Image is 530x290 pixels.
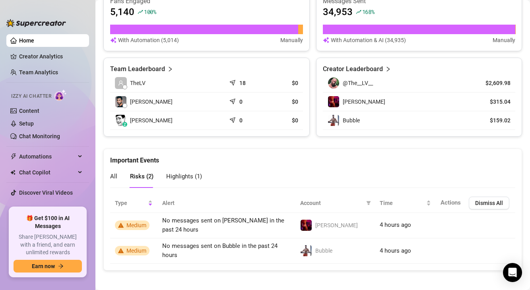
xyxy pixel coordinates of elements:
span: filter [365,197,373,209]
span: right [385,64,391,74]
img: svg%3e [110,36,116,44]
span: Bubble [343,117,360,124]
div: Important Events [110,149,515,165]
span: filter [366,201,371,205]
button: Dismiss All [469,197,509,209]
span: Share [PERSON_NAME] with a friend, and earn unlimited rewards [14,233,82,257]
span: No messages sent on Bubble in the past 24 hours [162,242,278,259]
span: Medium [126,222,146,228]
span: send [229,115,237,123]
a: Discover Viral Videos [19,189,73,196]
img: João Vitor Viei… [115,115,126,126]
article: Manually [280,36,303,44]
article: $0 [269,98,298,106]
img: @The__LV__ [328,77,339,89]
a: Home [19,37,34,44]
span: Izzy AI Chatter [11,93,51,100]
th: Alert [157,193,295,213]
span: No messages sent on [PERSON_NAME] in the past 24 hours [162,217,284,234]
article: 5,140 [110,6,134,18]
article: $2,609.98 [474,79,511,87]
img: Bubble [328,115,339,126]
span: @The__LV__ [343,80,373,86]
article: With Automation & AI (34,935) [331,36,406,44]
article: $159.02 [474,116,511,124]
span: Chat Copilot [19,166,76,179]
article: $0 [269,116,298,124]
span: Account [300,199,363,207]
span: warning [118,248,124,253]
span: Type [115,199,146,207]
span: rise [356,9,361,15]
span: warning [118,222,124,228]
img: Felix [328,96,339,107]
span: Actions [441,199,461,206]
span: Time [380,199,425,207]
span: 4 hours ago [380,221,411,228]
article: $0 [269,79,298,87]
span: TheLV [130,79,146,87]
article: $315.04 [474,98,511,106]
a: Team Analytics [19,69,58,75]
span: [PERSON_NAME] [315,222,358,228]
span: right [167,64,173,74]
span: [PERSON_NAME] [343,99,385,105]
span: Highlights ( 1 ) [166,173,202,180]
span: thunderbolt [10,153,17,160]
span: Risks ( 2 ) [130,173,153,180]
th: Type [110,193,157,213]
span: Bubble [315,247,332,254]
span: 100 % [144,8,156,15]
img: Felix [301,220,312,231]
img: svg%3e [323,36,329,44]
span: Dismiss All [475,200,503,206]
th: Time [375,193,436,213]
article: 0 [239,98,243,106]
article: Manually [493,36,515,44]
article: With Automation (5,014) [118,36,179,44]
span: send [229,78,237,86]
a: Chat Monitoring [19,133,60,139]
button: Earn nowarrow-right [14,260,82,273]
img: AI Chatter [54,89,67,101]
span: user [118,80,124,86]
article: 0 [239,116,243,124]
img: Bubble [301,245,312,256]
span: 🎁 Get $100 in AI Messages [14,215,82,230]
span: rise [138,9,143,15]
article: Creator Leaderboard [323,64,383,74]
article: 18 [239,79,246,87]
img: Chat Copilot [10,170,16,175]
a: Creator Analytics [19,50,83,63]
span: send [229,97,237,104]
article: Team Leaderboard [110,64,165,74]
div: z [122,122,127,127]
a: Setup [19,120,34,127]
span: [PERSON_NAME] [130,97,173,106]
div: Open Intercom Messenger [503,263,522,282]
span: 4 hours ago [380,247,411,254]
span: arrow-right [58,263,64,269]
span: All [110,173,117,180]
span: Earn now [32,263,55,269]
span: Automations [19,150,76,163]
span: 168 % [362,8,375,15]
article: 34,953 [323,6,353,18]
span: [PERSON_NAME] [130,116,173,125]
img: Rodrigo Reyes [115,96,126,107]
span: Medium [126,247,146,254]
img: logo-BBDzfeDw.svg [6,19,66,27]
a: Content [19,108,39,114]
